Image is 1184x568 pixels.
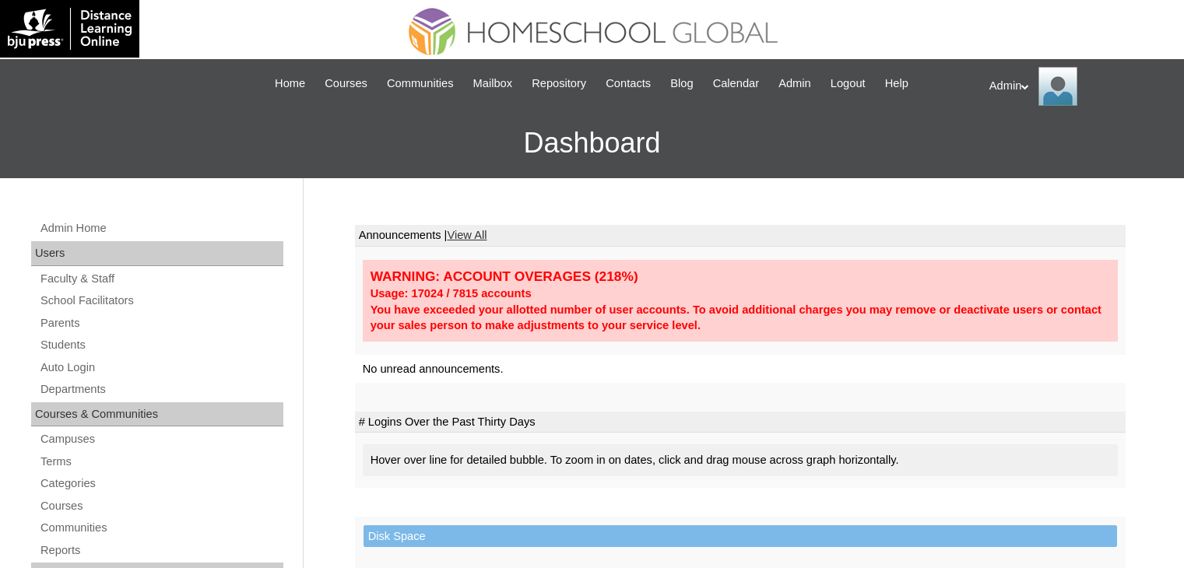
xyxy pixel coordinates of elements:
[1038,67,1077,106] img: Admin Homeschool Global
[325,75,367,93] span: Courses
[8,108,1176,178] h3: Dashboard
[39,452,283,472] a: Terms
[532,75,586,93] span: Repository
[39,314,283,333] a: Parents
[670,75,693,93] span: Blog
[473,75,513,93] span: Mailbox
[771,75,819,93] a: Admin
[355,412,1126,433] td: # Logins Over the Past Thirty Days
[363,444,1118,476] div: Hover over line for detailed bubble. To zoom in on dates, click and drag mouse across graph horiz...
[8,8,132,50] img: logo-white.png
[466,75,521,93] a: Mailbox
[39,430,283,449] a: Campuses
[831,75,866,93] span: Logout
[267,75,313,93] a: Home
[662,75,701,93] a: Blog
[39,291,283,310] a: School Facilitators
[317,75,375,93] a: Courses
[387,75,454,93] span: Communities
[39,358,283,377] a: Auto Login
[598,75,659,93] a: Contacts
[713,75,759,93] span: Calendar
[877,75,916,93] a: Help
[275,75,305,93] span: Home
[371,302,1110,334] div: You have exceeded your allotted number of user accounts. To avoid additional charges you may remo...
[39,269,283,289] a: Faculty & Staff
[371,287,532,300] strong: Usage: 17024 / 7815 accounts
[364,525,1117,548] td: Disk Space
[885,75,908,93] span: Help
[31,402,283,427] div: Courses & Communities
[31,241,283,266] div: Users
[447,229,487,241] a: View All
[39,541,283,560] a: Reports
[39,380,283,399] a: Departments
[989,67,1168,106] div: Admin
[39,335,283,355] a: Students
[705,75,767,93] a: Calendar
[355,355,1126,384] td: No unread announcements.
[39,496,283,516] a: Courses
[778,75,811,93] span: Admin
[823,75,873,93] a: Logout
[524,75,594,93] a: Repository
[379,75,462,93] a: Communities
[39,474,283,493] a: Categories
[371,268,1110,286] div: WARNING: ACCOUNT OVERAGES (218%)
[39,219,283,238] a: Admin Home
[355,225,1126,247] td: Announcements |
[606,75,651,93] span: Contacts
[39,518,283,538] a: Communities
